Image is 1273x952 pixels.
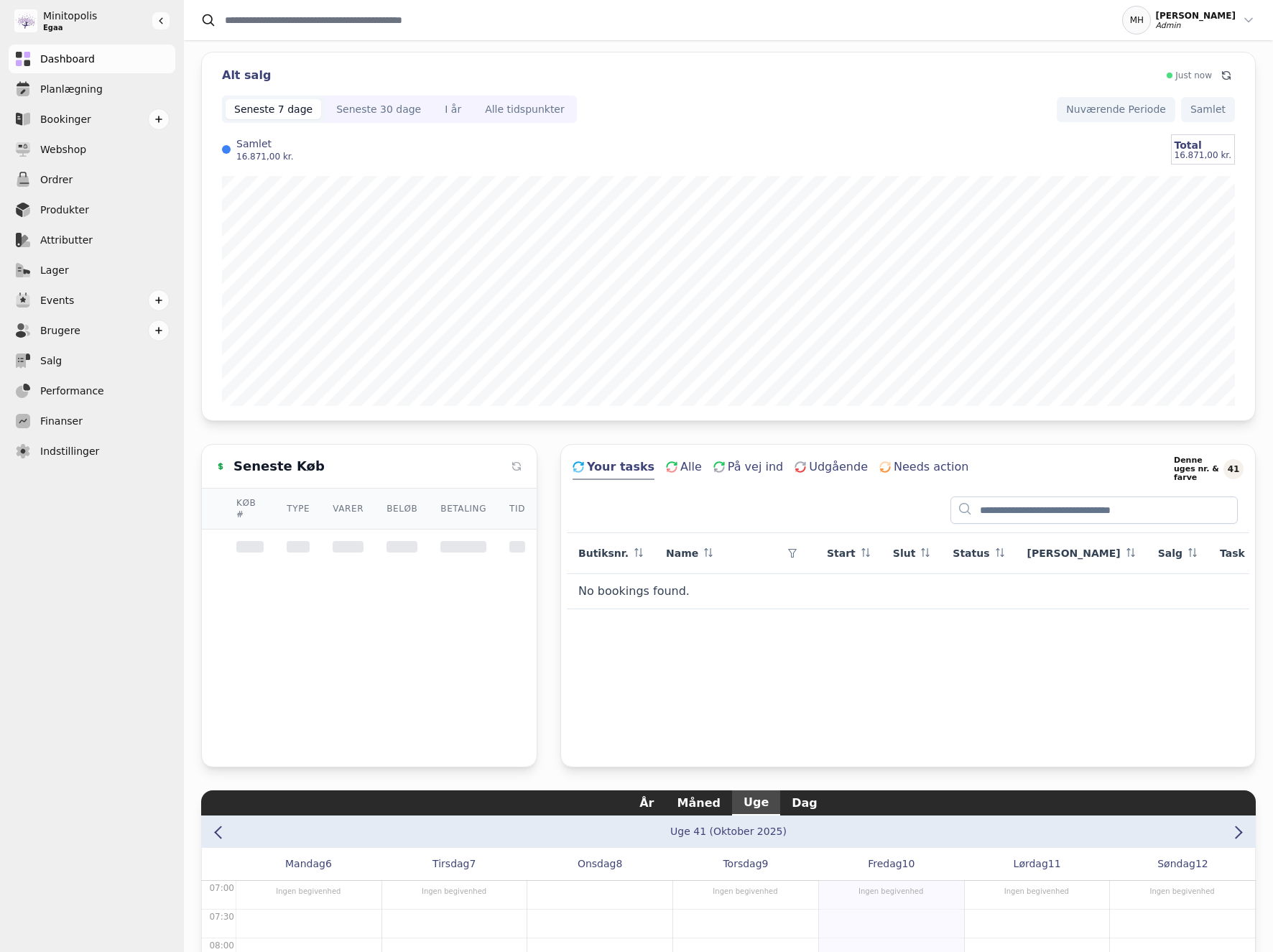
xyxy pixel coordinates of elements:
button: Gør sidebaren større eller mindre [152,12,170,29]
span: Task [1220,546,1245,560]
span: Samlet [1190,102,1226,117]
button: Next week [1226,821,1246,842]
span: Mandag [285,856,325,872]
button: Samlet [1181,97,1235,122]
label: Samlet [236,137,293,151]
span: 8 [616,856,622,872]
span: På vej ind [728,458,783,476]
a: Salg [9,346,175,375]
button: Alle tidspunkter [473,96,577,123]
span: Status [953,546,989,560]
span: Nuværende Periode [1066,102,1166,117]
span: Attributter [40,233,93,248]
button: På vej ind [713,458,783,480]
a: Planlægning [9,75,175,103]
div: Ingen begivenhed [968,880,1106,897]
span: Performance [40,384,104,399]
a: Brugere [9,316,175,345]
span: Salg [40,353,62,369]
a: Bookinger [9,105,175,134]
span: Produkter [40,203,89,218]
div: Admin [1155,22,1236,30]
div: 41 [1223,459,1244,479]
span: Needs action [894,458,968,476]
span: Alle [680,458,702,476]
button: Alle [666,458,702,480]
span: 10 [902,856,915,872]
span: Events [40,293,74,308]
span: Your tasks [587,458,654,476]
a: Events [9,286,175,315]
button: MH[PERSON_NAME]Admin [1122,6,1256,34]
div: Ingen begivenhed [823,880,960,897]
span: Butiksnr. [578,546,629,560]
button: Refresh data [508,458,525,475]
span: Denne uges nr. & farve [1174,456,1221,482]
a: Ordrer [9,165,175,194]
span: Fredag [868,856,902,872]
a: Produkter [9,195,175,224]
div: Alle tidspunkter [485,102,565,116]
span: 12 [1195,856,1208,872]
div: Seneste 30 dage [336,102,421,116]
div: Alt salg [222,67,1167,84]
span: Brugere [40,323,80,338]
th: Beløb [375,489,429,530]
h3: Seneste Køb [233,456,325,476]
button: Previous week [210,821,230,842]
span: Webshop [40,142,86,157]
span: Dashboard [40,52,95,67]
span: 11 [1048,856,1061,872]
span: Onsdag [578,856,616,872]
div: 16.871,00 kr. [236,151,293,162]
span: Start [827,546,856,560]
button: Måned view [666,790,732,815]
span: Udgående [809,458,868,476]
button: I år [433,96,473,123]
span: Torsdag [723,856,762,872]
button: År view [628,790,665,815]
span: Indstillinger [40,444,99,459]
a: Lager [9,256,175,285]
span: 7 [470,856,476,872]
span: Lørdag [1014,856,1048,872]
a: Webshop [9,135,175,164]
th: Betaling [429,489,498,530]
span: Finanser [40,414,83,429]
button: Go to month view [670,825,787,838]
div: Ingen begivenhed [677,880,814,897]
span: Just now [1175,70,1212,81]
button: Your tasks [573,458,654,480]
span: Name [666,546,698,560]
div: Ingen begivenhed [386,880,523,897]
button: Refresh data [1218,67,1235,84]
span: Slut [893,546,916,560]
div: Ingen begivenhed [240,880,377,897]
th: Type [275,489,321,530]
th: Køb # [225,489,275,530]
button: Seneste 30 dage [325,96,433,123]
div: MH [1122,6,1151,34]
button: Uge view [732,790,780,815]
span: 07:00 [209,883,234,893]
div: Ingen begivenhed [1114,880,1251,897]
div: Seneste 7 dage [234,102,313,116]
a: Indstillinger [9,437,175,466]
span: 9 [762,856,769,872]
span: Tirsdag [432,856,469,872]
span: Salg [1158,546,1182,560]
span: Søndag [1157,856,1195,872]
button: Nuværende Periode [1057,97,1175,122]
span: [PERSON_NAME] [1027,546,1121,560]
button: Dag view [780,790,829,815]
div: 16.871,00 kr. [1175,149,1231,161]
span: Lager [40,263,69,278]
span: Bookinger [40,112,91,127]
span: Ordrer [40,172,73,188]
th: Tid [498,489,537,530]
button: Seneste 7 dage [222,96,325,123]
span: Planlægning [40,82,103,97]
button: Udgående [795,458,868,480]
div: Total [1175,138,1231,152]
a: Attributter [9,226,175,254]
